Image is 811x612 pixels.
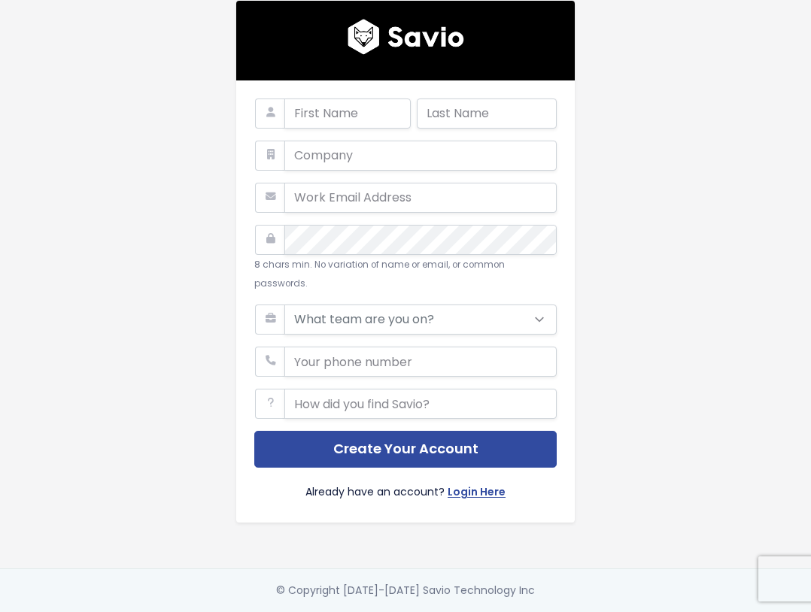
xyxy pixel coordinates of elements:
[254,468,557,504] div: Already have an account?
[417,98,557,129] input: Last Name
[348,19,464,55] img: logo600x187.a314fd40982d.png
[284,98,411,129] input: First Name
[284,389,557,419] input: How did you find Savio?
[276,581,535,600] div: © Copyright [DATE]-[DATE] Savio Technology Inc
[448,483,506,504] a: Login Here
[284,347,557,377] input: Your phone number
[254,431,557,468] button: Create Your Account
[284,141,557,171] input: Company
[284,183,557,213] input: Work Email Address
[254,259,505,289] small: 8 chars min. No variation of name or email, or common passwords.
